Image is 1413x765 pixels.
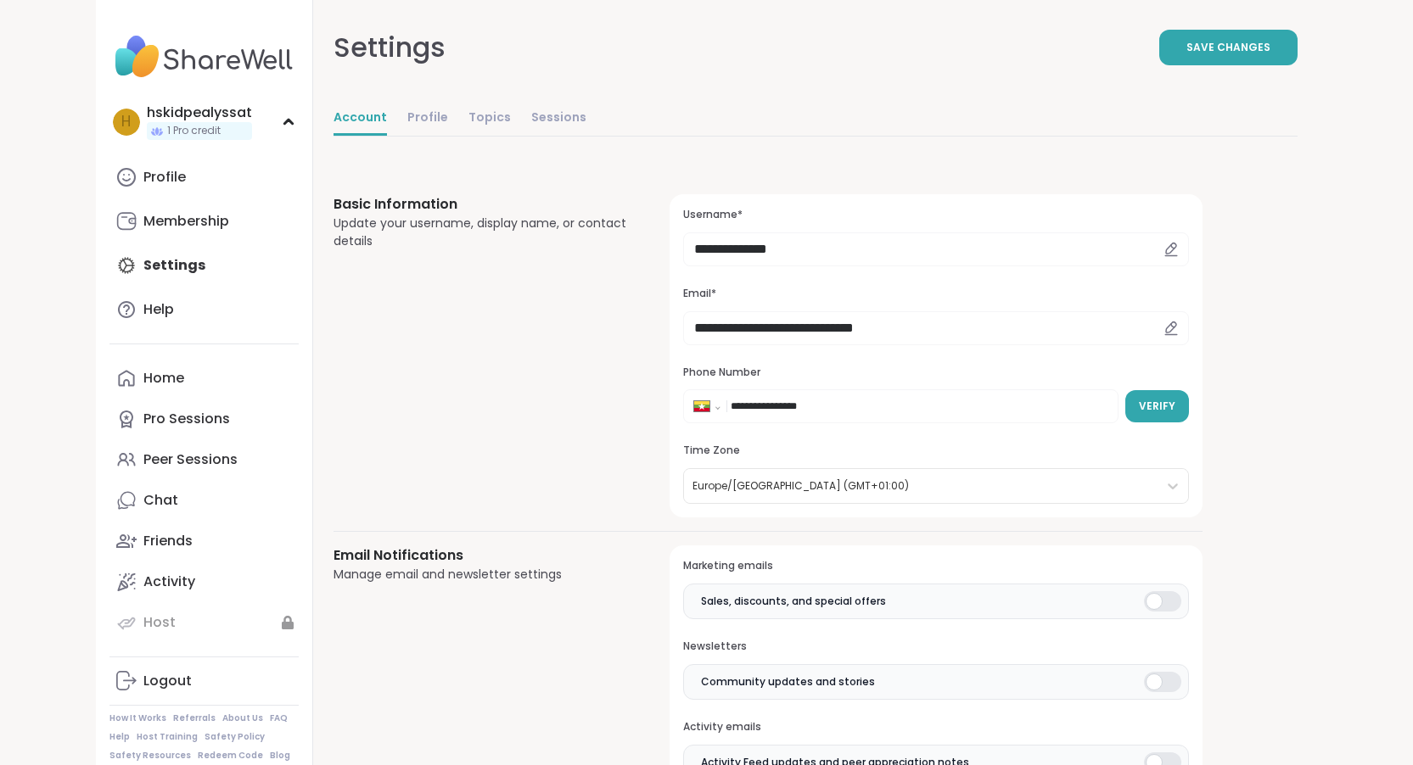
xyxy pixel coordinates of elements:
h3: Email* [683,287,1188,301]
a: Referrals [173,712,216,724]
h3: Activity emails [683,720,1188,734]
a: Account [334,102,387,136]
a: Membership [109,201,299,242]
a: Chat [109,480,299,521]
a: Safety Policy [205,731,265,743]
div: Update your username, display name, or contact details [334,215,630,250]
a: How It Works [109,712,166,724]
div: Pro Sessions [143,410,230,428]
button: Verify [1125,390,1189,422]
a: Profile [109,157,299,198]
div: Help [143,300,174,319]
div: Activity [143,572,195,591]
div: Host [143,613,176,632]
a: FAQ [270,712,288,724]
h3: Email Notifications [334,545,630,566]
h3: Username* [683,208,1188,222]
div: Settings [334,27,446,68]
a: Safety Resources [109,750,191,762]
a: Logout [109,661,299,701]
img: ShareWell Nav Logo [109,27,299,87]
a: Topics [468,102,511,136]
div: Friends [143,532,193,550]
span: Community updates and stories [701,674,875,690]
a: Peer Sessions [109,439,299,480]
div: Chat [143,491,178,510]
span: Save Changes [1186,40,1270,55]
a: Blog [270,750,290,762]
button: Save Changes [1159,30,1298,65]
div: Profile [143,168,186,187]
div: hskidpealyssat [147,103,252,122]
a: Host Training [137,731,198,743]
div: Membership [143,212,229,231]
a: Home [109,358,299,399]
h3: Phone Number [683,366,1188,380]
span: 1 Pro credit [167,124,221,138]
a: Redeem Code [198,750,263,762]
a: About Us [222,712,263,724]
a: Friends [109,521,299,561]
div: Manage email and newsletter settings [334,566,630,584]
span: Sales, discounts, and special offers [701,594,886,609]
a: Sessions [531,102,586,136]
h3: Time Zone [683,444,1188,458]
div: Logout [143,672,192,690]
h3: Newsletters [683,639,1188,654]
a: Help [109,731,130,743]
div: Peer Sessions [143,450,238,469]
a: Host [109,602,299,643]
h3: Marketing emails [683,559,1188,573]
a: Help [109,289,299,330]
a: Pro Sessions [109,399,299,439]
a: Activity [109,561,299,602]
span: h [121,111,131,133]
span: Verify [1139,399,1175,414]
h3: Basic Information [334,194,630,215]
a: Profile [407,102,448,136]
div: Home [143,369,184,388]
